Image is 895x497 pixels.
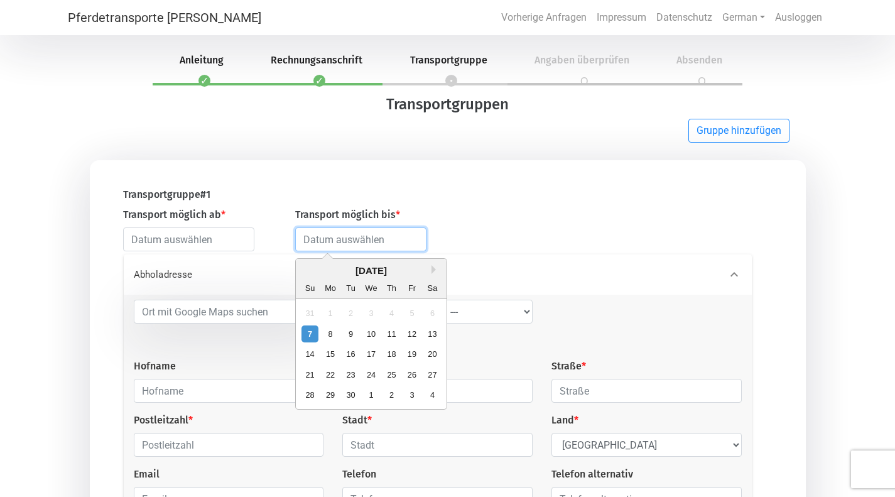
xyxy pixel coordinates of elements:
[123,187,210,202] label: Transportgruppe # 1
[362,305,379,322] div: Not available Wednesday, September 3rd, 2025
[551,359,586,374] label: Straße
[124,254,752,295] div: Abholadresse
[342,346,359,363] div: Choose Tuesday, September 16th, 2025
[661,54,737,66] span: Absenden
[342,305,359,322] div: Not available Tuesday, September 2nd, 2025
[301,305,318,322] div: Not available Sunday, August 31st, 2025
[134,379,324,403] input: Hofname
[424,305,441,322] div: Not available Saturday, September 6th, 2025
[403,366,420,383] div: Choose Friday, September 26th, 2025
[383,280,400,297] div: Th
[134,413,193,428] label: Postleitzahl
[362,280,379,297] div: We
[362,386,379,403] div: Choose Wednesday, October 1st, 2025
[123,207,225,222] label: Transport möglich ab
[403,305,420,322] div: Not available Friday, September 5th, 2025
[362,366,379,383] div: Choose Wednesday, September 24th, 2025
[403,346,420,363] div: Choose Friday, September 19th, 2025
[342,325,359,342] div: Choose Tuesday, September 9th, 2025
[551,379,742,403] input: Straße
[342,467,376,482] label: Telefon
[424,386,441,403] div: Choose Saturday, October 4th, 2025
[322,346,339,363] div: Choose Monday, September 15th, 2025
[383,366,400,383] div: Choose Thursday, September 25th, 2025
[403,280,420,297] div: Fr
[383,305,400,322] div: Not available Thursday, September 4th, 2025
[342,413,372,428] label: Stadt
[424,325,441,342] div: Choose Saturday, September 13th, 2025
[295,227,426,251] input: Datum auswählen
[134,268,408,282] p: Abholadresse
[134,359,176,374] label: Hofname
[519,54,644,66] span: Angaben überprüfen
[383,346,400,363] div: Choose Thursday, September 18th, 2025
[383,325,400,342] div: Choose Thursday, September 11th, 2025
[301,325,318,342] div: Choose Sunday, September 7th, 2025
[403,386,420,403] div: Choose Friday, October 3rd, 2025
[296,264,447,278] div: [DATE]
[68,5,261,30] a: Pferdetransporte [PERSON_NAME]
[322,325,339,342] div: Choose Monday, September 8th, 2025
[295,207,400,222] label: Transport möglich bis
[322,366,339,383] div: Choose Monday, September 22nd, 2025
[362,346,379,363] div: Choose Wednesday, September 17th, 2025
[551,467,633,482] label: Telefon alternativ
[134,433,324,457] input: Postleitzahl
[123,227,254,251] input: Datum auswählen
[300,303,442,405] div: month 2025-09
[592,5,651,30] a: Impressum
[256,54,377,66] span: Rechnungsanschrift
[424,366,441,383] div: Choose Saturday, September 27th, 2025
[496,5,592,30] a: Vorherige Anfragen
[424,346,441,363] div: Choose Saturday, September 20th, 2025
[301,386,318,403] div: Choose Sunday, September 28th, 2025
[342,433,533,457] input: Stadt
[403,325,420,342] div: Choose Friday, September 12th, 2025
[342,386,359,403] div: Choose Tuesday, September 30th, 2025
[688,119,789,143] button: Gruppe hinzufügen
[301,366,318,383] div: Choose Sunday, September 21st, 2025
[322,280,339,297] div: Mo
[301,346,318,363] div: Choose Sunday, September 14th, 2025
[362,325,379,342] div: Choose Wednesday, September 10th, 2025
[717,5,770,30] a: German
[165,54,239,66] span: Anleitung
[134,300,324,324] input: Ort mit Google Maps suchen
[395,54,502,66] span: Transportgruppe
[551,413,578,428] label: Land
[770,5,827,30] a: Ausloggen
[431,265,440,274] button: Next Month
[651,5,717,30] a: Datenschutz
[322,386,339,403] div: Choose Monday, September 29th, 2025
[342,280,359,297] div: Tu
[383,386,400,403] div: Choose Thursday, October 2nd, 2025
[134,467,160,482] label: Email
[322,305,339,322] div: Not available Monday, September 1st, 2025
[424,280,441,297] div: Sa
[301,280,318,297] div: Su
[342,366,359,383] div: Choose Tuesday, September 23rd, 2025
